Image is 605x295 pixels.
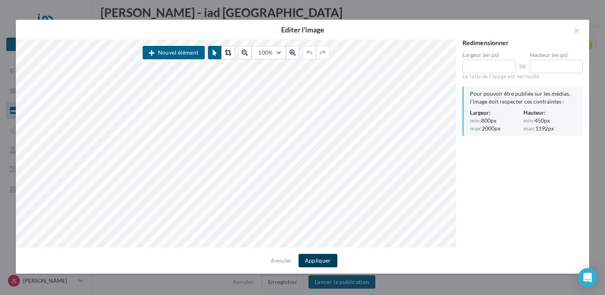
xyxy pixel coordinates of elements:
[462,52,516,58] label: Largeur (en px)
[523,109,577,117] div: Hauteur:
[470,118,481,123] span: min:
[470,125,523,132] div: 2000px
[251,46,285,59] button: 100%
[578,268,597,287] div: Open Intercom Messenger
[462,73,583,80] div: Le ratio de l'image est verrouillé
[530,52,583,58] label: Hauteur (en px)
[523,117,577,125] div: 450px
[470,109,523,117] div: Largeur:
[523,118,535,123] span: min:
[143,46,205,59] button: Nouvel élément
[470,90,576,106] div: Pour pouvoir être publiée sur les médias, l'image doit respecter ces contraintes :
[523,125,577,132] div: 1192px
[523,126,535,131] span: max:
[462,40,583,46] div: Redimensionner
[29,26,576,33] h2: Editer l'image
[470,117,523,125] div: 800px
[470,126,482,131] span: max:
[299,254,337,267] button: Appliquer
[268,256,295,265] button: Annuler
